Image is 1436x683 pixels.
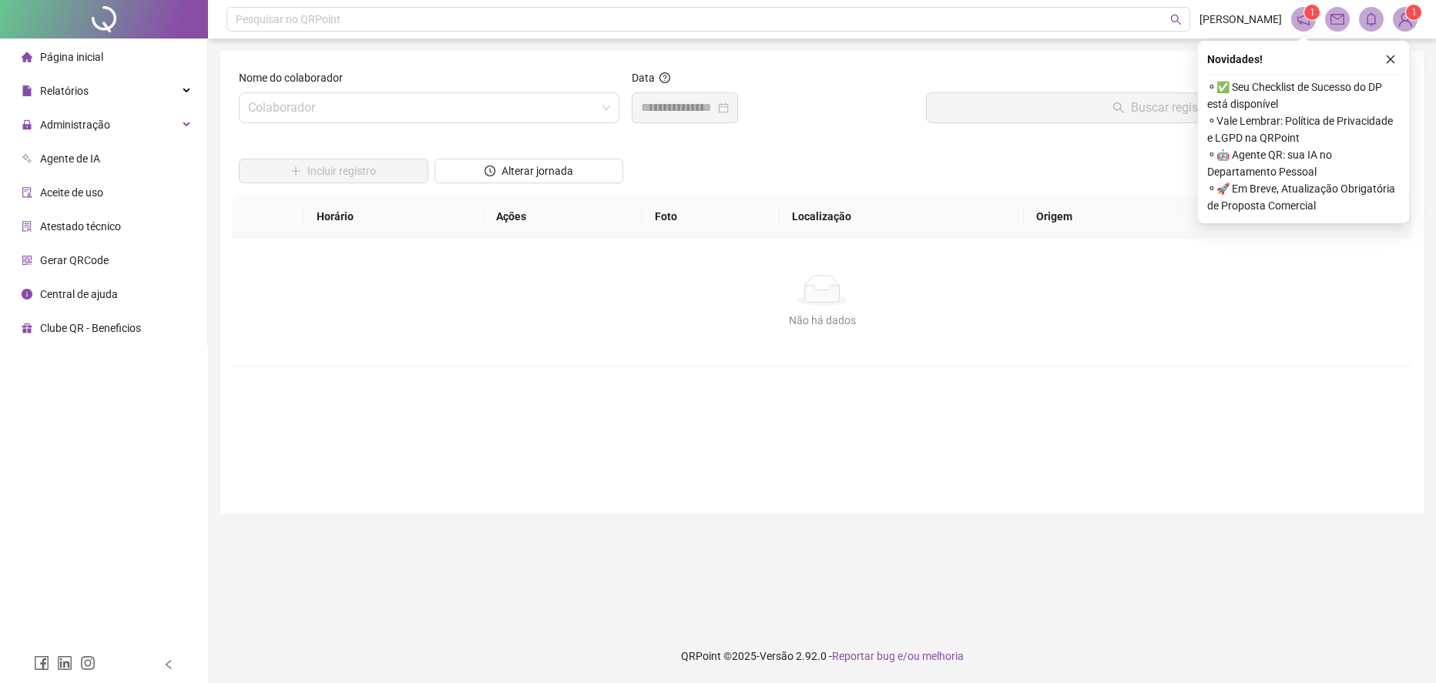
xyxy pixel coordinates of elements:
[760,650,793,662] span: Versão
[22,187,32,198] span: audit
[208,629,1436,683] footer: QRPoint © 2025 - 2.92.0 -
[643,196,779,238] th: Foto
[1394,8,1417,31] img: 93677
[22,221,32,232] span: solution
[34,655,49,671] span: facebook
[1199,11,1282,28] span: [PERSON_NAME]
[1207,79,1400,112] span: ⚬ ✅ Seu Checklist de Sucesso do DP está disponível
[80,655,96,671] span: instagram
[1304,5,1320,20] sup: 1
[502,162,573,179] span: Alterar jornada
[1207,146,1400,180] span: ⚬ 🤖 Agente QR: sua IA no Departamento Pessoal
[40,288,118,300] span: Central de ajuda
[1207,180,1400,214] span: ⚬ 🚀 Em Breve, Atualização Obrigatória de Proposta Comercial
[1411,7,1417,18] span: 1
[40,152,100,165] span: Agente de IA
[1330,12,1344,26] span: mail
[485,166,495,176] span: clock-circle
[1406,5,1421,20] sup: Atualize o seu contato no menu Meus Dados
[1170,14,1182,25] span: search
[434,159,624,183] button: Alterar jornada
[40,220,121,233] span: Atestado técnico
[434,166,624,179] a: Alterar jornada
[304,196,484,238] th: Horário
[57,655,72,671] span: linkedin
[484,196,643,238] th: Ações
[40,51,103,63] span: Página inicial
[239,159,428,183] button: Incluir registro
[22,119,32,130] span: lock
[40,254,109,266] span: Gerar QRCode
[22,52,32,62] span: home
[1207,112,1400,146] span: ⚬ Vale Lembrar: Política de Privacidade e LGPD na QRPoint
[22,323,32,333] span: gift
[163,659,174,670] span: left
[1385,54,1396,65] span: close
[251,312,1393,329] div: Não há dados
[1364,12,1378,26] span: bell
[659,72,670,83] span: question-circle
[239,69,353,86] label: Nome do colaborador
[40,322,141,334] span: Clube QR - Beneficios
[40,85,89,97] span: Relatórios
[1310,7,1315,18] span: 1
[1297,12,1310,26] span: notification
[40,186,103,199] span: Aceite de uso
[832,650,964,662] span: Reportar bug e/ou melhoria
[40,119,110,131] span: Administração
[22,289,32,300] span: info-circle
[780,196,1024,238] th: Localização
[22,85,32,96] span: file
[22,255,32,266] span: qrcode
[1207,51,1263,68] span: Novidades !
[1024,196,1201,238] th: Origem
[926,92,1405,123] button: Buscar registros
[632,72,655,84] span: Data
